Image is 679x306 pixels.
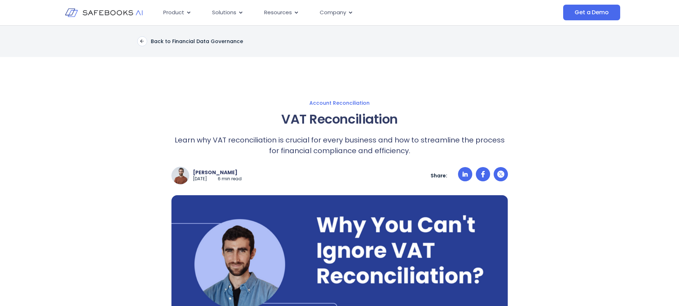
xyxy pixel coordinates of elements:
[563,5,620,20] a: Get a Demo
[158,6,492,20] div: Menu Toggle
[193,169,242,176] p: [PERSON_NAME]
[218,176,242,182] p: 6 min read
[264,9,292,17] span: Resources
[171,135,508,156] p: Learn why VAT reconciliation is crucial for every business and how to streamline the process for ...
[575,9,608,16] span: Get a Demo
[137,36,243,46] a: Back to Financial Data Governance
[171,110,508,129] h1: VAT Reconciliation
[158,6,492,20] nav: Menu
[151,38,243,45] p: Back to Financial Data Governance
[431,172,447,179] p: Share:
[193,176,207,182] p: [DATE]
[102,100,578,106] a: Account Reconciliation
[320,9,346,17] span: Company
[212,9,236,17] span: Solutions
[163,9,184,17] span: Product
[172,167,189,184] img: a man with a beard and a brown sweater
